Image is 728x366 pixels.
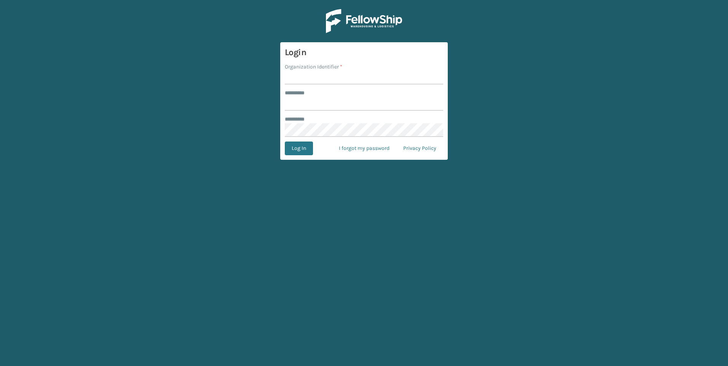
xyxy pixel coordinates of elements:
[396,142,443,155] a: Privacy Policy
[326,9,402,33] img: Logo
[332,142,396,155] a: I forgot my password
[285,63,342,71] label: Organization Identifier
[285,47,443,58] h3: Login
[285,142,313,155] button: Log In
